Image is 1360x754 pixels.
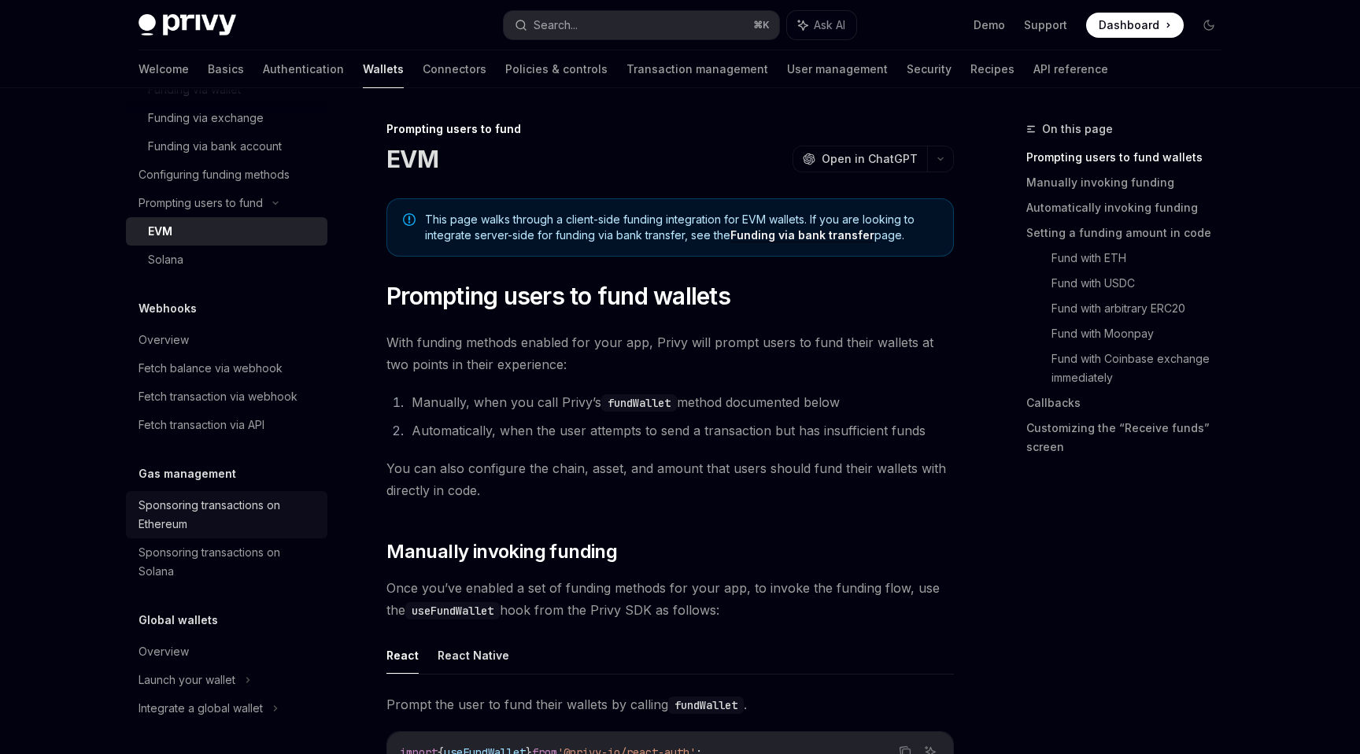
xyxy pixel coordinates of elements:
[386,331,954,375] span: With funding methods enabled for your app, Privy will prompt users to fund their wallets at two p...
[425,212,937,243] span: This page walks through a client-side funding integration for EVM wallets. If you are looking to ...
[1051,321,1234,346] a: Fund with Moonpay
[139,359,283,378] div: Fetch balance via webhook
[148,137,282,156] div: Funding via bank account
[126,161,327,189] a: Configuring funding methods
[148,250,183,269] div: Solana
[386,457,954,501] span: You can also configure the chain, asset, and amount that users should fund their wallets with dir...
[1026,145,1234,170] a: Prompting users to fund wallets
[386,539,617,564] span: Manually invoking funding
[126,491,327,538] a: Sponsoring transactions on Ethereum
[126,538,327,586] a: Sponsoring transactions on Solana
[793,146,927,172] button: Open in ChatGPT
[907,50,952,88] a: Security
[423,50,486,88] a: Connectors
[1024,17,1067,33] a: Support
[753,19,770,31] span: ⌘ K
[1196,13,1221,38] button: Toggle dark mode
[787,11,856,39] button: Ask AI
[139,194,263,213] div: Prompting users to fund
[407,420,954,442] li: Automatically, when the user attempts to send a transaction but has insufficient funds
[139,14,236,36] img: dark logo
[1026,195,1234,220] a: Automatically invoking funding
[626,50,768,88] a: Transaction management
[407,391,954,413] li: Manually, when you call Privy’s method documented below
[814,17,845,33] span: Ask AI
[787,50,888,88] a: User management
[386,282,730,310] span: Prompting users to fund wallets
[1026,220,1234,246] a: Setting a funding amount in code
[139,165,290,184] div: Configuring funding methods
[386,121,954,137] div: Prompting users to fund
[822,151,918,167] span: Open in ChatGPT
[386,145,438,173] h1: EVM
[263,50,344,88] a: Authentication
[1026,416,1234,460] a: Customizing the “Receive funds” screen
[601,394,677,412] code: fundWallet
[139,496,318,534] div: Sponsoring transactions on Ethereum
[126,246,327,274] a: Solana
[504,11,779,39] button: Search...⌘K
[1033,50,1108,88] a: API reference
[534,16,578,35] div: Search...
[126,638,327,666] a: Overview
[1051,246,1234,271] a: Fund with ETH
[1026,170,1234,195] a: Manually invoking funding
[126,411,327,439] a: Fetch transaction via API
[970,50,1014,88] a: Recipes
[1051,296,1234,321] a: Fund with arbitrary ERC20
[139,543,318,581] div: Sponsoring transactions on Solana
[139,50,189,88] a: Welcome
[139,299,197,318] h5: Webhooks
[505,50,608,88] a: Policies & controls
[148,109,264,128] div: Funding via exchange
[126,217,327,246] a: EVM
[126,104,327,132] a: Funding via exchange
[403,213,416,226] svg: Note
[668,697,744,714] code: fundWallet
[126,326,327,354] a: Overview
[1051,346,1234,390] a: Fund with Coinbase exchange immediately
[438,637,509,674] button: React Native
[126,354,327,383] a: Fetch balance via webhook
[126,383,327,411] a: Fetch transaction via webhook
[139,331,189,349] div: Overview
[363,50,404,88] a: Wallets
[139,416,264,434] div: Fetch transaction via API
[386,693,954,715] span: Prompt the user to fund their wallets by calling .
[974,17,1005,33] a: Demo
[139,642,189,661] div: Overview
[139,464,236,483] h5: Gas management
[1086,13,1184,38] a: Dashboard
[386,577,954,621] span: Once you’ve enabled a set of funding methods for your app, to invoke the funding flow, use the ho...
[1042,120,1113,139] span: On this page
[405,602,500,619] code: useFundWallet
[1099,17,1159,33] span: Dashboard
[139,611,218,630] h5: Global wallets
[208,50,244,88] a: Basics
[386,637,419,674] button: React
[126,132,327,161] a: Funding via bank account
[1051,271,1234,296] a: Fund with USDC
[139,671,235,689] div: Launch your wallet
[1026,390,1234,416] a: Callbacks
[139,699,263,718] div: Integrate a global wallet
[148,222,172,241] div: EVM
[730,228,874,242] a: Funding via bank transfer
[139,387,297,406] div: Fetch transaction via webhook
